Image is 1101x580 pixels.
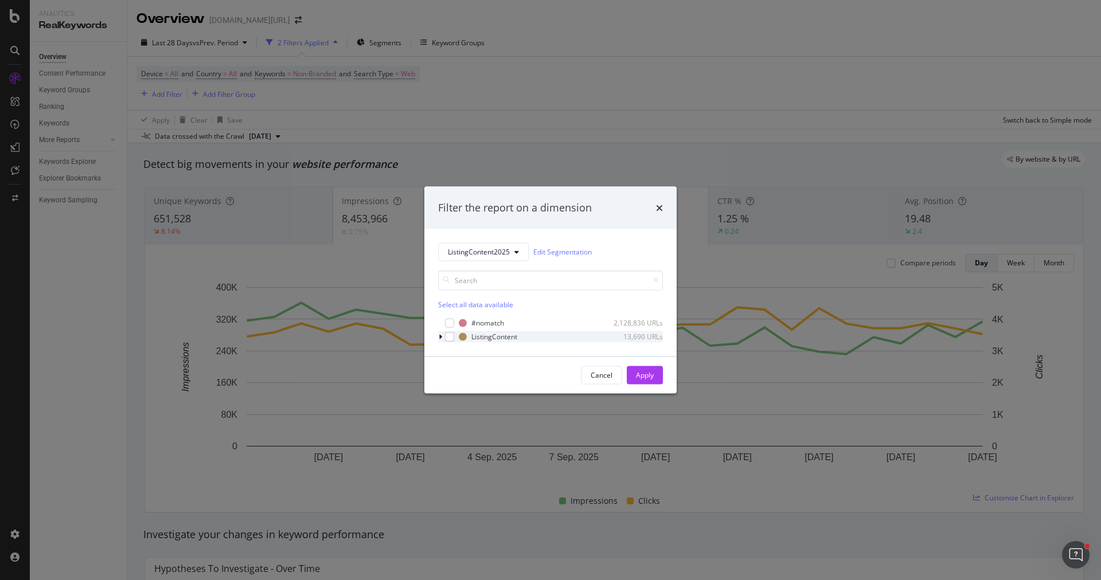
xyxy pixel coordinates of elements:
div: 13,690 URLs [607,332,663,342]
span: ListingContent2025 [448,247,510,257]
div: ListingContent [471,332,517,342]
div: Cancel [591,370,612,380]
button: Cancel [581,366,622,384]
div: 2,128,836 URLs [607,318,663,328]
div: modal [424,187,677,394]
a: Edit Segmentation [533,246,592,258]
div: times [656,201,663,215]
div: #nomatch [471,318,504,328]
iframe: Intercom live chat [1062,541,1090,569]
button: Apply [627,366,663,384]
div: Select all data available [438,299,663,309]
button: ListingContent2025 [438,242,529,261]
input: Search [438,270,663,290]
div: Filter the report on a dimension [438,201,592,215]
div: Apply [636,370,654,380]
